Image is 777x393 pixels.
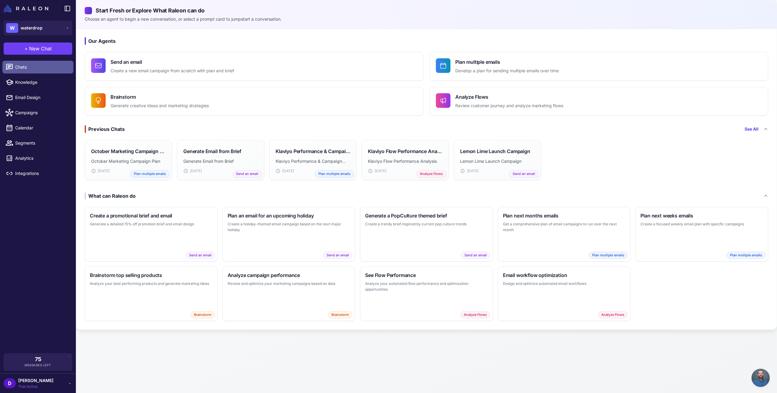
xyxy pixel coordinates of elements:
[4,43,72,55] button: +New Chat
[18,384,53,389] span: Trial Active
[360,266,493,321] button: See Flow PerformanceAnalyze your automated flow performance and optimization opportunitiesAnalyze...
[498,266,631,321] button: Email workflow optimizationDesign and optimize automated email workflowsAnalyze Flows
[21,25,42,31] span: waterdrop
[498,207,631,261] button: Plan next months emailsGet a comprehensive plan of email campaigns to run over the next monthPlan...
[598,311,628,318] span: Analyze Flows
[416,170,446,177] span: Analyze Flows
[85,266,218,321] button: Brainstorm top selling productsAnalyze your best performing products and generate marketing ideas...
[368,158,443,165] p: Klaviyo Flow Performance Analysis
[85,192,136,200] div: What can Raleon do
[228,221,350,233] p: Create a holiday-themed email campaign based on the next major holiday
[35,357,41,362] span: 75
[15,170,69,177] span: Integrations
[85,207,218,261] button: Create a promotional brief and emailGenerate a detailed 15% off promotion brief and email designS...
[365,212,488,219] h3: Generate a PopCulture themed brief
[183,168,258,174] div: [DATE]
[131,170,169,177] span: Plan multiple emails
[222,207,355,261] button: Plan an email for an upcoming holidayCreate a holiday-themed email campaign based on the next maj...
[228,212,350,219] h3: Plan an email for an upcoming holiday
[368,168,443,174] div: [DATE]
[455,102,563,109] p: Review customer journey and analyze marketing flows
[85,125,125,133] div: Previous Chats
[222,266,355,321] button: Analyze campaign performanceReview and optimize your marketing campaigns based on dataBrainstorm
[191,311,215,318] span: Brainstorm
[90,281,212,287] p: Analyze your best performing products and generate marketing ideas
[640,212,763,219] h3: Plan next weeks emails
[315,170,354,177] span: Plan multiple emails
[18,377,53,384] span: [PERSON_NAME]
[2,76,73,89] a: Knowledge
[4,5,51,12] a: Raleon Logo
[85,52,423,81] button: Send an emailCreate a new email campaign from scratch with plan and brief
[90,212,212,219] h3: Create a promotional brief and email
[2,167,73,180] a: Integrations
[6,23,18,33] div: W
[110,102,209,109] p: Generate creative ideas and marketing strategies
[276,148,350,155] h3: Klaviyo Performance & Campaign Plan
[228,272,350,279] h3: Analyze campaign performance
[328,311,352,318] span: Brainstorm
[186,252,215,259] span: Send an email
[232,170,262,177] span: Send an email
[365,272,488,279] h3: See Flow Performance
[183,158,258,165] p: Generate Email from Brief
[110,93,209,101] h4: Brainstorm
[85,37,768,45] h3: Our Agents
[228,281,350,287] p: Review and optimize your marketing campaigns based on data
[15,64,69,70] span: Chats
[461,252,490,259] span: Send an email
[85,6,768,15] h2: Start Fresh or Explore What Raleon can do
[2,152,73,165] a: Analytics
[85,16,768,22] p: Choose an agent to begin a new conversation, or select a prompt card to jumpstart a conversation.
[90,221,212,227] p: Generate a detailed 15% off promotion brief and email design
[589,252,628,259] span: Plan multiple emails
[460,168,535,174] div: [DATE]
[4,378,16,388] div: D
[90,272,212,279] h3: Brainstorm top selling products
[640,221,763,227] p: Create a focused weekly email plan with specific campaigns
[503,221,626,233] p: Get a comprehensive plan of email campaigns to run over the next month
[323,252,352,259] span: Send an email
[91,168,166,174] div: [DATE]
[455,67,559,74] p: Develop a plan for sending multiple emails over time
[460,158,535,165] p: Lemon Lime Launch Campaign
[360,207,493,261] button: Generate a PopCulture themed briefCreate a trendy brief inspired by current pop culture trendsSen...
[745,126,758,132] a: See All
[460,311,490,318] span: Analyze Flows
[509,170,538,177] span: Send an email
[635,207,768,261] button: Plan next weeks emailsCreate a focused weekly email plan with specific campaignsPlan multiple emails
[503,212,626,219] h3: Plan next months emails
[15,109,69,116] span: Campaigns
[25,45,28,52] span: +
[2,106,73,119] a: Campaigns
[15,155,69,162] span: Analytics
[4,5,48,12] img: Raleon Logo
[2,137,73,149] a: Segments
[15,140,69,146] span: Segments
[503,281,626,287] p: Design and optimize automated email workflows
[276,168,350,174] div: [DATE]
[276,158,350,165] p: Klaviyo Performance & Campaign Plan
[15,125,69,131] span: Calendar
[429,87,768,116] button: Analyze FlowsReview customer journey and analyze marketing flows
[15,79,69,86] span: Knowledge
[2,61,73,73] a: Chats
[455,93,563,101] h4: Analyze Flows
[29,45,52,52] span: New Chat
[91,158,166,165] p: October Marketing Campaign Plan
[365,221,488,227] p: Create a trendy brief inspired by current pop culture trends
[2,91,73,104] a: Email Design
[429,52,768,81] button: Plan multiple emailsDevelop a plan for sending multiple emails over time
[368,148,443,155] h3: Klaviyo Flow Performance Analysis
[183,148,241,155] h3: Generate Email from Brief
[91,148,166,155] h3: October Marketing Campaign Plan
[503,272,626,279] h3: Email workflow optimization
[727,252,765,259] span: Plan multiple emails
[4,21,72,35] button: Wwaterdrop
[110,58,234,66] h4: Send an email
[15,94,69,101] span: Email Design
[25,363,51,367] span: Messages Left
[110,67,234,74] p: Create a new email campaign from scratch with plan and brief
[752,369,770,387] div: Open chat
[85,87,423,116] button: BrainstormGenerate creative ideas and marketing strategies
